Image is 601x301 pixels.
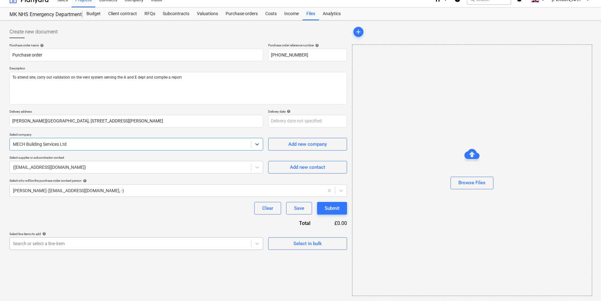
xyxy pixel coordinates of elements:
div: Select who will be the purchase order contact person [9,179,347,183]
div: Total [265,220,321,227]
span: add [355,28,362,36]
span: help [41,232,46,236]
p: Select supplier or subcontractor contact [9,156,263,161]
button: Browse Files [451,177,493,189]
input: Delivery address [9,115,263,127]
div: Purchase order reference number [268,43,347,47]
div: Browse Files [458,179,486,187]
div: Select line-items to add [9,232,263,236]
button: Save [286,202,312,215]
input: Document name [9,49,263,61]
div: Purchase order name [9,43,263,47]
button: Submit [317,202,347,215]
div: Add new company [288,140,327,148]
a: Subcontracts [159,8,193,20]
div: Browse Files [352,44,592,296]
div: Select in bulk [293,239,322,248]
a: Income [280,8,303,20]
textarea: To attend site, carry out validation on the vent system serving the A and E dept and compile a re... [9,72,347,104]
span: help [39,44,44,47]
a: Budget [83,8,104,20]
p: Description [9,66,347,72]
div: Save [294,204,304,212]
div: Add new contact [290,163,325,171]
button: Add new company [268,138,347,150]
div: £0.00 [321,220,347,227]
span: help [314,44,319,47]
button: Clear [254,202,281,215]
button: Add new contact [268,161,347,174]
div: Submit [325,204,339,212]
a: RFQs [141,8,159,20]
p: Select company [9,133,263,138]
span: help [82,179,87,183]
input: Delivery date not specified [268,115,347,127]
div: Delivery date [268,109,347,114]
span: help [286,109,291,113]
a: Purchase orders [222,8,262,20]
input: Reference number [268,49,347,61]
p: Delivery address [9,109,263,115]
a: Analytics [319,8,345,20]
a: Valuations [193,8,222,20]
button: Select in bulk [268,237,347,250]
span: Create new document [9,28,58,36]
a: Client contract [104,8,141,20]
div: Clear [262,204,273,212]
div: MK NHS Emergency Department [9,11,75,18]
iframe: Chat Widget [569,271,601,301]
a: Costs [262,8,280,20]
a: Files [303,8,319,20]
